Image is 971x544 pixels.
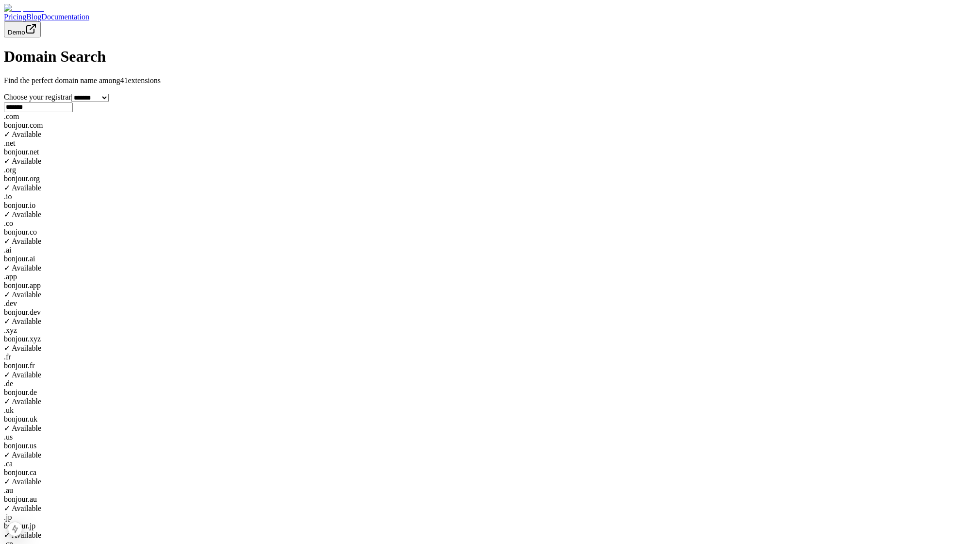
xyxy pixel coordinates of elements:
[4,228,967,237] div: bonjour . co
[4,166,967,174] div: . org
[4,299,967,308] div: . dev
[4,28,41,36] a: Demo
[4,130,967,139] div: ✓ Available
[4,343,967,353] div: ✓ Available
[4,93,71,101] label: Choose your registrar
[4,495,967,504] div: bonjour . au
[4,148,967,156] div: bonjour . net
[4,442,967,450] div: bonjour . us
[4,504,967,513] div: ✓ Available
[4,263,967,272] div: ✓ Available
[4,522,967,530] div: bonjour . jp
[4,174,967,183] div: bonjour . org
[4,183,967,192] div: ✓ Available
[4,255,967,263] div: bonjour . ai
[4,13,26,21] a: Pricing
[4,361,967,370] div: bonjour . fr
[26,13,41,21] a: Blog
[4,353,967,361] div: . fr
[4,335,967,343] div: bonjour . xyz
[4,156,967,166] div: ✓ Available
[4,397,967,406] div: ✓ Available
[4,415,967,424] div: bonjour . uk
[4,112,967,121] div: . com
[4,210,967,219] div: ✓ Available
[4,4,44,13] img: Dopamine
[4,76,967,85] p: Find the perfect domain name among 41 extensions
[4,370,967,379] div: ✓ Available
[4,290,967,299] div: ✓ Available
[4,433,967,442] div: . us
[4,246,967,255] div: . ai
[4,139,967,148] div: . net
[4,121,967,130] div: bonjour . com
[4,406,967,415] div: . uk
[4,317,967,326] div: ✓ Available
[4,379,967,388] div: . de
[4,219,967,228] div: . co
[4,4,967,13] a: Dopamine
[4,513,967,522] div: . jp
[4,201,967,210] div: bonjour . io
[4,459,967,468] div: . ca
[4,281,967,290] div: bonjour . app
[4,424,967,433] div: ✓ Available
[4,486,967,495] div: . au
[4,388,967,397] div: bonjour . de
[4,237,967,246] div: ✓ Available
[4,477,967,486] div: ✓ Available
[4,326,967,335] div: . xyz
[4,450,967,459] div: ✓ Available
[4,272,967,281] div: . app
[4,308,967,317] div: bonjour . dev
[41,13,89,21] a: Documentation
[4,530,967,540] div: ✓ Available
[4,192,967,201] div: . io
[4,468,967,477] div: bonjour . ca
[4,21,41,37] button: Demo
[4,48,967,66] h1: Domain Search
